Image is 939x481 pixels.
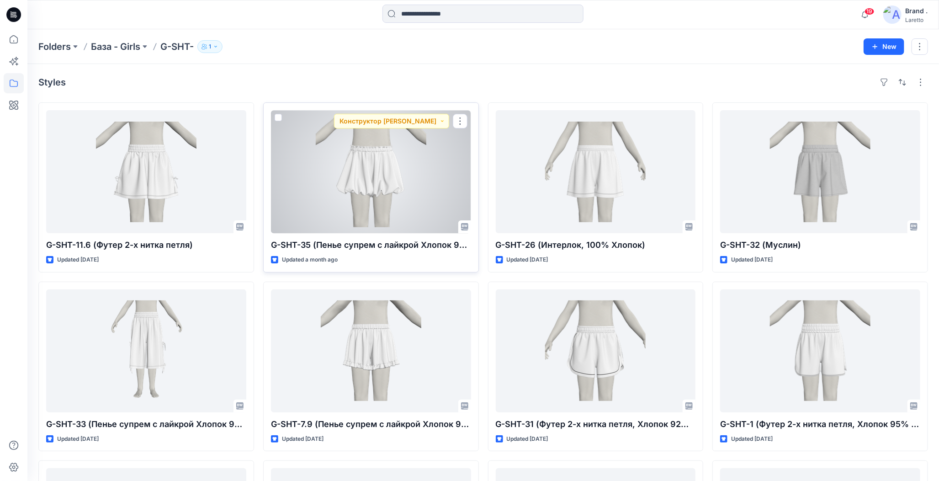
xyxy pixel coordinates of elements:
[496,110,696,233] a: G-SHT-26 (Интерлок, 100% Хлопок)
[197,40,223,53] button: 1
[720,418,920,431] p: G-SHT-1 (Футер 2-х нитка петля, Хлопок 95% эластан 5%)
[720,289,920,412] a: G-SHT-1 (Футер 2-х нитка петля, Хлопок 95% эластан 5%)
[731,434,773,444] p: Updated [DATE]
[38,40,71,53] a: Folders
[38,77,66,88] h4: Styles
[507,255,548,265] p: Updated [DATE]
[864,38,904,55] button: New
[282,255,338,265] p: Updated a month ago
[282,434,324,444] p: Updated [DATE]
[46,418,246,431] p: G-SHT-33 (Пенье супрем с лайкрой Хлопок 95% эластан 5%)
[507,434,548,444] p: Updated [DATE]
[271,110,471,233] a: G-SHT-35 (Пенье супрем с лайкрой Хлопок 95% эластан 5%)
[496,418,696,431] p: G-SHT-31 (Футер 2-х нитка петля, Хлопок 92% эластан 8%)
[496,289,696,412] a: G-SHT-31 (Футер 2-х нитка петля, Хлопок 92% эластан 8%)
[46,239,246,251] p: G-SHT-11.6 (Футер 2-х нитка петля)
[905,16,928,23] div: Laretto
[271,289,471,412] a: G-SHT-7.9 (Пенье супрем с лайкрой Хлопок 95% эластан 5%)
[46,289,246,412] a: G-SHT-33 (Пенье супрем с лайкрой Хлопок 95% эластан 5%)
[57,255,99,265] p: Updated [DATE]
[905,5,928,16] div: Brand .
[271,418,471,431] p: G-SHT-7.9 (Пенье супрем с лайкрой Хлопок 95% эластан 5%)
[883,5,902,24] img: avatar
[720,110,920,233] a: G-SHT-32 (Муслин)
[57,434,99,444] p: Updated [DATE]
[720,239,920,251] p: G-SHT-32 (Муслин)
[496,239,696,251] p: G-SHT-26 (Интерлок, 100% Хлопок)
[91,40,140,53] a: База - Girls
[865,8,875,15] span: 19
[160,40,194,53] p: G-SHT-
[46,110,246,233] a: G-SHT-11.6 (Футер 2-х нитка петля)
[271,239,471,251] p: G-SHT-35 (Пенье супрем с лайкрой Хлопок 95% эластан 5%)
[209,42,211,52] p: 1
[731,255,773,265] p: Updated [DATE]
